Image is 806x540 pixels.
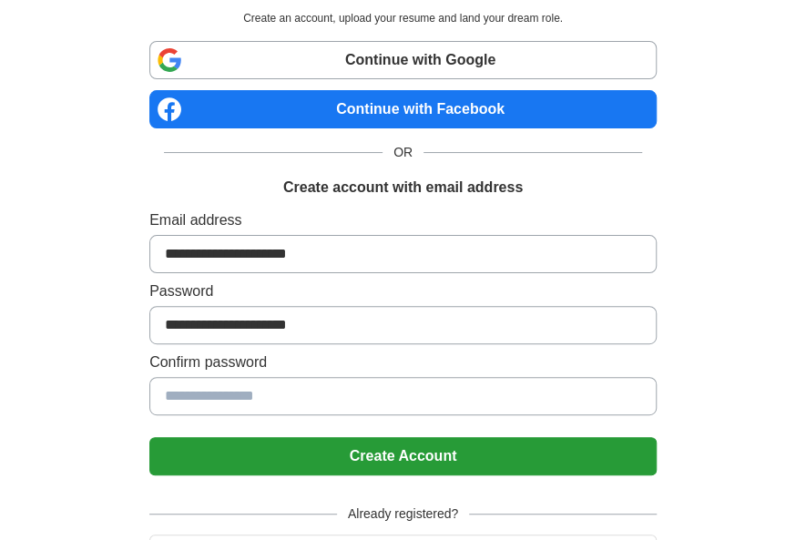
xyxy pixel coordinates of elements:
[383,143,423,162] span: OR
[337,504,469,524] span: Already registered?
[149,90,657,128] a: Continue with Facebook
[283,177,523,199] h1: Create account with email address
[149,280,657,302] label: Password
[149,209,657,231] label: Email address
[149,41,657,79] a: Continue with Google
[153,10,653,26] p: Create an account, upload your resume and land your dream role.
[149,437,657,475] button: Create Account
[149,352,657,373] label: Confirm password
